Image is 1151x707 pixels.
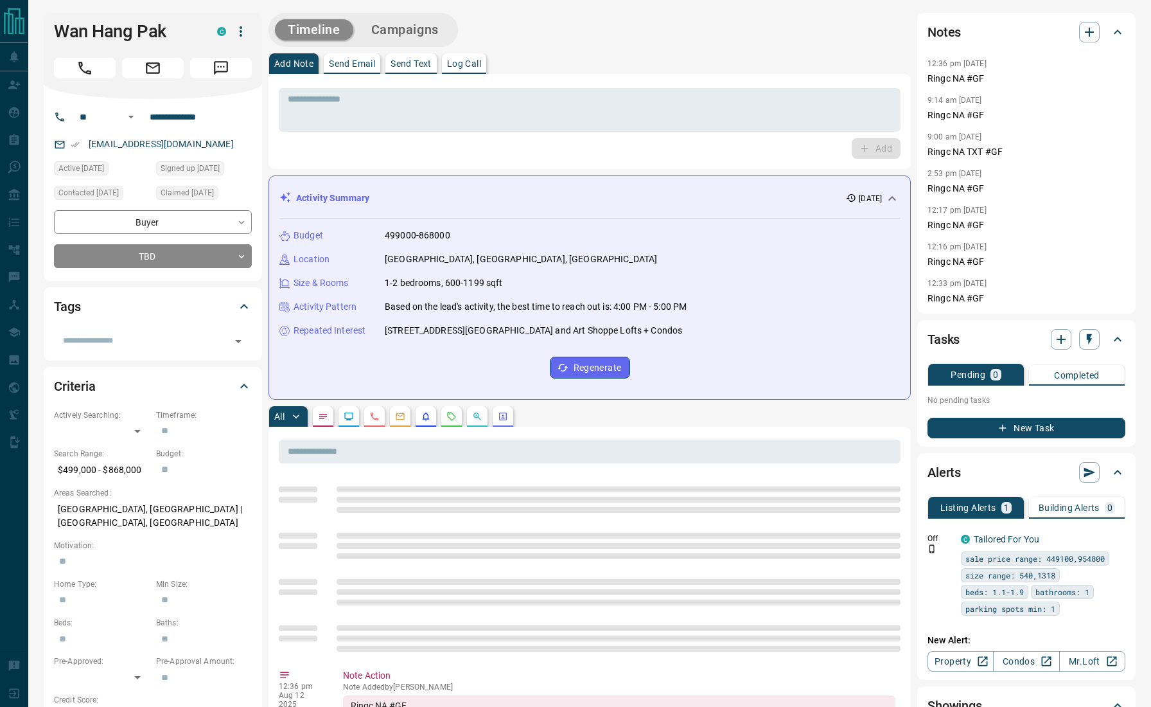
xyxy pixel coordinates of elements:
[54,487,252,499] p: Areas Searched:
[927,634,1125,647] p: New Alert:
[294,253,329,266] p: Location
[395,411,405,422] svg: Emails
[229,332,247,350] button: Open
[123,109,139,125] button: Open
[940,503,996,512] p: Listing Alerts
[294,229,323,242] p: Budget
[421,411,431,422] svg: Listing Alerts
[391,59,432,68] p: Send Text
[927,391,1125,410] p: No pending tasks
[54,376,96,397] h2: Criteria
[294,300,356,314] p: Activity Pattern
[965,586,1024,598] span: beds: 1.1-1.9
[54,656,150,667] p: Pre-Approved:
[161,162,220,175] span: Signed up [DATE]
[927,145,1125,159] p: Ringc NA TXT #GF
[927,182,1125,195] p: Ringc NA #GF
[993,370,998,379] p: 0
[58,186,119,199] span: Contacted [DATE]
[385,300,687,314] p: Based on the lead's activity, the best time to reach out is: 4:00 PM - 5:00 PM
[385,229,450,242] p: 499000-868000
[156,161,252,179] div: Tue Jul 29 2025
[122,58,184,78] span: Email
[156,578,252,590] p: Min Size:
[89,139,234,149] a: [EMAIL_ADDRESS][DOMAIN_NAME]
[294,276,349,290] p: Size & Rooms
[279,682,324,691] p: 12:36 pm
[927,242,987,251] p: 12:16 pm [DATE]
[1059,651,1125,672] a: Mr.Loft
[54,371,252,402] div: Criteria
[156,448,252,460] p: Budget:
[54,499,252,533] p: [GEOGRAPHIC_DATA], [GEOGRAPHIC_DATA] | [GEOGRAPHIC_DATA], [GEOGRAPHIC_DATA]
[156,656,252,667] p: Pre-Approval Amount:
[859,193,882,204] p: [DATE]
[279,186,900,210] div: Activity Summary[DATE]
[550,357,630,379] button: Regenerate
[1039,503,1100,512] p: Building Alerts
[54,694,252,706] p: Credit Score:
[54,296,80,317] h2: Tags
[54,186,150,204] div: Wed Aug 06 2025
[190,58,252,78] span: Message
[275,19,353,40] button: Timeline
[965,569,1055,582] span: size range: 540,1318
[927,329,960,350] h2: Tasks
[927,132,982,141] p: 9:00 am [DATE]
[472,411,482,422] svg: Opportunities
[217,27,226,36] div: condos.ca
[54,448,150,460] p: Search Range:
[54,409,150,421] p: Actively Searching:
[385,276,503,290] p: 1-2 bedrooms, 600-1199 sqft
[343,683,895,692] p: Note Added by [PERSON_NAME]
[974,534,1039,544] a: Tailored For You
[274,412,285,421] p: All
[951,370,985,379] p: Pending
[927,17,1125,48] div: Notes
[156,409,252,421] p: Timeframe:
[54,617,150,629] p: Beds:
[329,59,375,68] p: Send Email
[927,533,953,544] p: Off
[927,22,961,42] h2: Notes
[358,19,452,40] button: Campaigns
[156,186,252,204] div: Tue Jul 29 2025
[927,292,1125,305] p: Ringc NA #GF
[344,411,354,422] svg: Lead Browsing Activity
[927,219,1125,232] p: Ringc NA #GF
[294,324,365,337] p: Repeated Interest
[1054,371,1100,380] p: Completed
[54,244,252,268] div: TBD
[927,59,987,68] p: 12:36 pm [DATE]
[927,72,1125,85] p: Ringc NA #GF
[927,544,936,553] svg: Push Notification Only
[156,617,252,629] p: Baths:
[1004,503,1009,512] p: 1
[498,411,508,422] svg: Agent Actions
[927,418,1125,438] button: New Task
[54,161,150,179] div: Tue Jul 29 2025
[927,255,1125,269] p: Ringc NA #GF
[961,535,970,544] div: condos.ca
[447,59,481,68] p: Log Call
[54,540,252,551] p: Motivation:
[927,169,982,178] p: 2:53 pm [DATE]
[58,162,104,175] span: Active [DATE]
[296,192,369,205] p: Activity Summary
[965,602,1055,615] span: parking spots min: 1
[54,578,150,590] p: Home Type:
[71,140,80,149] svg: Email Verified
[343,669,895,683] p: Note Action
[446,411,457,422] svg: Requests
[54,58,116,78] span: Call
[927,457,1125,488] div: Alerts
[161,186,214,199] span: Claimed [DATE]
[927,279,987,288] p: 12:33 pm [DATE]
[54,460,150,481] p: $499,000 - $868,000
[927,651,994,672] a: Property
[54,210,252,234] div: Buyer
[54,21,198,42] h1: Wan Hang Pak
[927,206,987,215] p: 12:17 pm [DATE]
[1035,586,1089,598] span: bathrooms: 1
[927,324,1125,355] div: Tasks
